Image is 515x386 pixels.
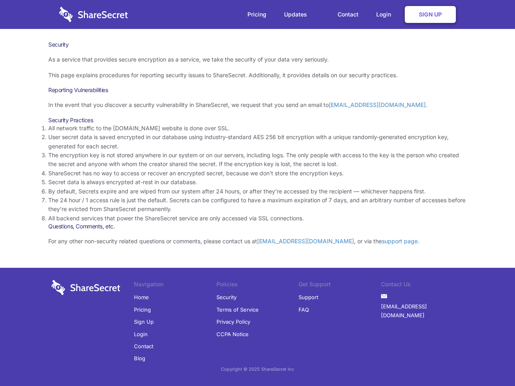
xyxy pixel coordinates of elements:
[48,124,467,133] li: All network traffic to the [DOMAIN_NAME] website is done over SSL.
[48,41,467,48] h1: Security
[48,237,467,246] p: For any other non-security related questions or comments, please contact us at , or via the .
[381,300,463,322] a: [EMAIL_ADDRESS][DOMAIN_NAME]
[48,178,467,187] li: Secret data is always encrypted at-rest in our database.
[48,86,467,94] h3: Reporting Vulnerabilities
[134,316,154,328] a: Sign Up
[330,2,367,27] a: Contact
[134,352,145,364] a: Blog
[48,196,467,214] li: The 24 hour / 1 access rule is just the default. Secrets can be configured to have a maximum expi...
[134,280,216,291] li: Navigation
[48,223,467,230] h3: Questions, Comments, etc.
[48,214,467,223] li: All backend services that power the ShareSecret service are only accessed via SSL connections.
[48,117,467,124] h3: Security Practices
[134,291,149,303] a: Home
[257,238,354,244] a: [EMAIL_ADDRESS][DOMAIN_NAME]
[48,151,467,169] li: The encryption key is not stored anywhere in our system or on our servers, including logs. The on...
[216,280,299,291] li: Policies
[299,280,381,291] li: Get Support
[216,316,250,328] a: Privacy Policy
[59,7,128,22] img: logo-wordmark-white-trans-d4663122ce5f474addd5e946df7df03e33cb6a1c49d2221995e7729f52c070b2.svg
[48,55,467,64] p: As a service that provides secure encryption as a service, we take the security of your data very...
[216,291,237,303] a: Security
[299,291,318,303] a: Support
[48,133,467,151] li: User secret data is saved encrypted in our database using industry-standard AES 256 bit encryptio...
[368,2,403,27] a: Login
[216,304,259,316] a: Terms of Service
[299,304,309,316] a: FAQ
[239,2,274,27] a: Pricing
[381,280,463,291] li: Contact Us
[51,280,120,295] img: logo-wordmark-white-trans-d4663122ce5f474addd5e946df7df03e33cb6a1c49d2221995e7729f52c070b2.svg
[48,169,467,178] li: ShareSecret has no way to access or recover an encrypted secret, because we don’t store the encry...
[134,340,153,352] a: Contact
[48,187,467,196] li: By default, Secrets expire and are wiped from our system after 24 hours, or after they’re accesse...
[48,71,467,80] p: This page explains procedures for reporting security issues to ShareSecret. Additionally, it prov...
[405,6,456,23] a: Sign Up
[134,328,148,340] a: Login
[329,101,426,108] a: [EMAIL_ADDRESS][DOMAIN_NAME]
[216,328,249,340] a: CCPA Notice
[48,101,467,109] p: In the event that you discover a security vulnerability in ShareSecret, we request that you send ...
[382,238,418,244] a: support page
[134,304,151,316] a: Pricing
